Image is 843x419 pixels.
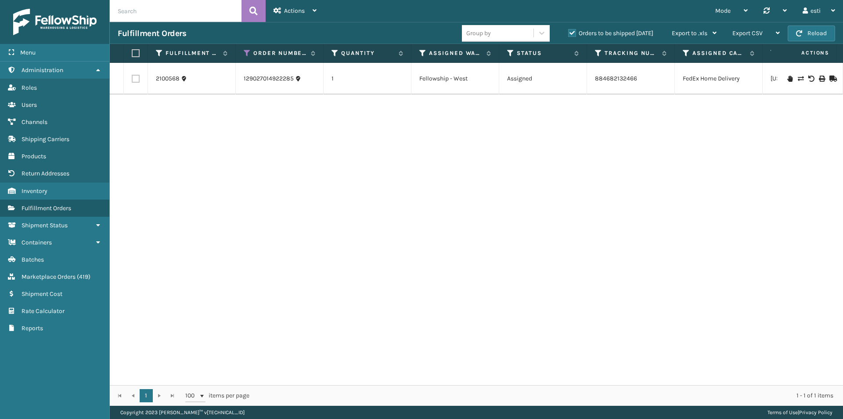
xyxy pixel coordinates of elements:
[808,76,814,82] i: Void Label
[22,187,47,195] span: Inventory
[715,7,731,15] span: Mode
[819,76,824,82] i: Print Label
[118,28,186,39] h3: Fulfillment Orders
[675,63,763,95] td: FedEx Home Delivery
[767,406,832,419] div: |
[324,63,411,95] td: 1
[253,49,306,57] label: Order Number
[798,76,803,82] i: Change shipping
[120,406,245,419] p: Copyright 2023 [PERSON_NAME]™ v [TECHNICAL_ID]
[166,49,219,57] label: Fulfillment Order Id
[788,26,835,41] button: Reload
[22,222,68,229] span: Shipment Status
[466,29,491,38] div: Group by
[185,391,198,400] span: 100
[829,76,835,82] i: Mark as Shipped
[284,7,305,15] span: Actions
[262,391,833,400] div: 1 - 1 of 1 items
[140,389,153,402] a: 1
[605,49,658,57] label: Tracking Number
[595,75,637,82] a: 884682132466
[499,63,587,95] td: Assigned
[429,49,482,57] label: Assigned Warehouse
[20,49,36,56] span: Menu
[692,49,746,57] label: Assigned Carrier Service
[341,49,394,57] label: Quantity
[13,9,97,35] img: logo
[22,290,62,298] span: Shipment Cost
[411,63,499,95] td: Fellowship - West
[22,239,52,246] span: Containers
[22,101,37,109] span: Users
[22,66,63,74] span: Administration
[22,170,69,177] span: Return Addresses
[22,84,37,91] span: Roles
[517,49,570,57] label: Status
[767,409,798,415] a: Terms of Use
[22,153,46,160] span: Products
[22,273,76,281] span: Marketplace Orders
[22,118,47,126] span: Channels
[244,74,294,83] a: 129027014922285
[22,204,71,212] span: Fulfillment Orders
[185,389,249,402] span: items per page
[732,29,763,37] span: Export CSV
[568,29,653,37] label: Orders to be shipped [DATE]
[774,46,835,60] span: Actions
[22,135,69,143] span: Shipping Carriers
[787,76,793,82] i: On Hold
[22,307,65,315] span: Rate Calculator
[672,29,707,37] span: Export to .xls
[799,409,832,415] a: Privacy Policy
[22,324,43,332] span: Reports
[77,273,90,281] span: ( 419 )
[22,256,44,263] span: Batches
[156,74,180,83] a: 2100568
